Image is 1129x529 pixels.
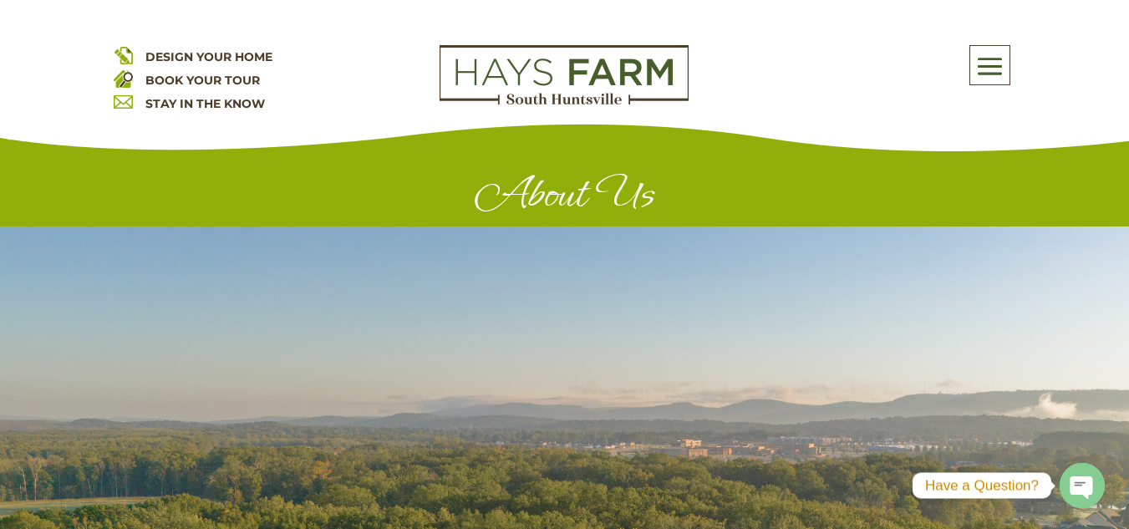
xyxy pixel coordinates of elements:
a: hays farm homes huntsville development [440,94,689,109]
img: book your home tour [114,69,133,88]
h1: About Us [114,169,1016,226]
a: BOOK YOUR TOUR [145,73,260,88]
img: Logo [440,45,689,105]
a: STAY IN THE KNOW [145,96,265,111]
